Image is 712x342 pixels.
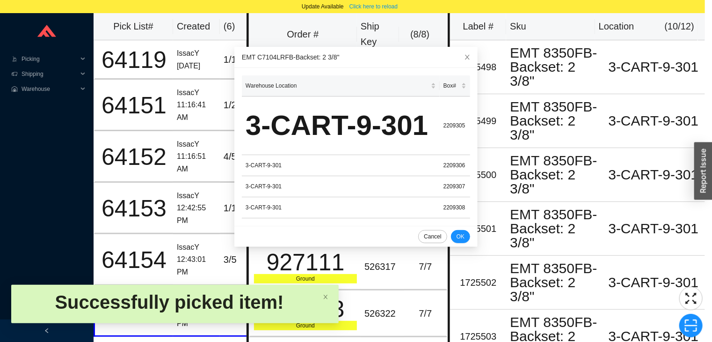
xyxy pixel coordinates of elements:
[418,230,447,243] button: Cancel
[450,13,506,40] th: Label #
[177,60,216,73] div: [DATE]
[454,221,502,237] div: 1725501
[606,168,701,182] div: 3-CART-9-301
[224,19,254,34] div: ( 6 )
[224,201,252,216] div: 1 / 1
[454,167,502,183] div: 1725500
[680,291,702,305] span: fullscreen
[440,176,470,197] td: 2209307
[510,154,598,196] div: EMT 8350FB-Backset: 2 3/8"
[364,306,400,321] div: 526322
[680,319,702,333] span: scan
[22,67,78,82] span: Shipping
[177,99,216,124] div: 11:16:41 AM
[606,114,701,128] div: 3-CART-9-301
[99,48,169,72] div: 64119
[606,60,701,74] div: 3-CART-9-301
[440,75,470,97] th: Box# sortable
[606,275,701,290] div: 3-CART-9-301
[510,261,598,304] div: EMT 8350FB-Backset: 2 3/8"
[249,13,357,56] th: Order #
[224,252,252,268] div: 3 / 5
[323,294,328,300] span: close
[22,82,78,97] span: Warehouse
[99,145,169,169] div: 64152
[679,287,703,310] button: fullscreen
[246,102,436,149] div: 3-CART-9-301
[177,87,216,99] div: IssacY
[606,222,701,236] div: 3-CART-9-301
[364,259,400,275] div: 526317
[349,2,398,11] span: Click here to reload
[440,197,470,218] td: 2209308
[464,54,471,60] span: close
[224,52,252,67] div: 1 / 1
[246,161,436,170] div: 3-CART-9-301
[454,59,502,75] div: 1725498
[224,97,252,113] div: 1 / 20
[22,52,78,67] span: Picking
[457,232,465,241] span: OK
[457,47,478,67] button: Close
[246,203,436,212] div: 3-CART-9-301
[403,27,437,42] div: ( 8 / 8 )
[99,197,169,220] div: 64153
[177,150,216,175] div: 11:16:51 AM
[242,52,470,62] div: EMT C7104LRFB-Backset: 2 3/8"
[94,13,173,40] th: Pick List#
[451,230,470,243] button: OK
[99,248,169,272] div: 64154
[424,232,441,241] span: Cancel
[408,259,443,275] div: 7 / 7
[254,251,357,274] div: 927111
[246,81,429,90] span: Warehouse Location
[99,94,169,117] div: 64151
[224,149,252,164] div: 4 / 5
[357,13,399,56] th: Ship Key
[19,290,320,314] div: Successfully picked item!
[506,13,595,40] th: Sku
[454,113,502,129] div: 1725499
[177,253,216,278] div: 12:43:01 PM
[454,275,502,290] div: 1725502
[679,314,703,337] button: scan
[246,182,436,191] div: 3-CART-9-301
[177,241,216,254] div: IssacY
[510,46,598,88] div: EMT 8350FB-Backset: 2 3/8"
[510,100,598,142] div: EMT 8350FB-Backset: 2 3/8"
[510,208,598,250] div: EMT 8350FB-Backset: 2 3/8"
[665,19,694,34] div: ( 10 / 12 )
[440,155,470,176] td: 2209306
[177,138,216,151] div: IssacY
[443,81,459,90] span: Box#
[254,274,357,283] div: Ground
[599,19,634,34] div: Location
[242,75,440,97] th: Warehouse Location sortable
[173,13,220,40] th: Created
[408,306,443,321] div: 7 / 7
[177,202,216,227] div: 12:42:55 PM
[440,97,470,155] td: 2209305
[177,47,216,60] div: IssacY
[177,190,216,202] div: IssacY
